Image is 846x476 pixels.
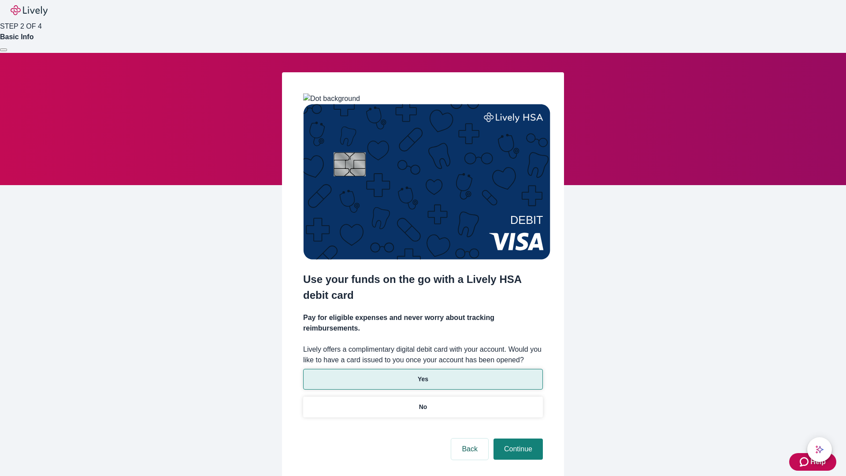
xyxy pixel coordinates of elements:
[418,375,428,384] p: Yes
[493,439,543,460] button: Continue
[303,271,543,303] h2: Use your funds on the go with a Lively HSA debit card
[303,93,360,104] img: Dot background
[789,453,836,471] button: Zendesk support iconHelp
[451,439,488,460] button: Back
[800,457,810,467] svg: Zendesk support icon
[810,457,826,467] span: Help
[303,344,543,365] label: Lively offers a complimentary digital debit card with your account. Would you like to have a card...
[303,104,550,260] img: Debit card
[815,445,824,454] svg: Lively AI Assistant
[303,312,543,334] h4: Pay for eligible expenses and never worry about tracking reimbursements.
[807,437,832,462] button: chat
[303,397,543,417] button: No
[419,402,427,412] p: No
[303,369,543,390] button: Yes
[11,5,48,16] img: Lively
